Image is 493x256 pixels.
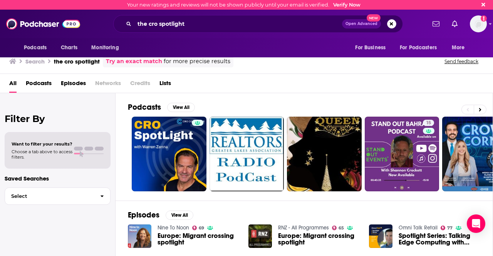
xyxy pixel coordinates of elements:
a: All [9,77,17,93]
a: Try an exact match [106,57,162,66]
button: open menu [446,40,475,55]
button: Send feedback [442,58,481,65]
div: Open Intercom Messenger [467,214,485,233]
a: RNZ - All Programmes [278,224,329,231]
span: Monitoring [91,42,119,53]
a: Lists [159,77,171,93]
a: Episodes [61,77,86,93]
a: 15 [365,117,439,191]
button: Show profile menu [470,15,487,32]
span: Podcasts [24,42,47,53]
span: 77 [447,226,453,230]
span: For Business [355,42,386,53]
button: View All [166,211,193,220]
svg: Email not verified [481,15,487,22]
input: Search podcasts, credits, & more... [134,18,342,30]
button: View All [167,103,195,112]
button: open menu [395,40,448,55]
a: Spotlight Series: Talking Edge Computing with Rigado CRO Kevin Tate [399,233,480,246]
a: EpisodesView All [128,210,193,220]
span: Logged in as jbarbour [470,15,487,32]
img: User Profile [470,15,487,32]
a: Nine To Noon [158,224,189,231]
span: Open Advanced [345,22,377,26]
a: 77 [441,226,453,230]
button: Select [5,187,111,205]
button: open menu [18,40,57,55]
span: 15 [426,119,431,127]
span: 65 [339,226,344,230]
span: For Podcasters [400,42,437,53]
span: Charts [61,42,77,53]
a: PodcastsView All [128,102,195,112]
h3: Search [25,58,45,65]
p: Saved Searches [5,175,111,182]
a: 69 [192,226,205,230]
a: Charts [56,40,82,55]
div: Your new ratings and reviews will not be shown publicly until your email is verified. [127,2,361,8]
a: Europe: Migrant crossing spotlight [278,233,360,246]
span: Select [5,194,94,199]
button: open menu [350,40,395,55]
button: Open AdvancedNew [342,19,381,28]
img: Europe: Migrant crossing spotlight [248,224,272,248]
a: Verify Now [333,2,361,8]
a: Europe: Migrant crossing spotlight [158,233,239,246]
span: 69 [199,226,204,230]
h2: Episodes [128,210,159,220]
span: Want to filter your results? [12,141,72,147]
span: Credits [130,77,150,93]
a: Show notifications dropdown [429,17,443,30]
span: Networks [95,77,121,93]
span: More [452,42,465,53]
span: New [367,14,381,22]
span: Spotlight Series: Talking Edge Computing with [PERSON_NAME] [PERSON_NAME] [399,233,480,246]
h2: Podcasts [128,102,161,112]
span: Choose a tab above to access filters. [12,149,72,160]
img: Spotlight Series: Talking Edge Computing with Rigado CRO Kevin Tate [369,224,392,248]
h3: the cro spotlight [54,58,100,65]
span: for more precise results [164,57,230,66]
h2: Filter By [5,113,111,124]
a: 65 [332,226,344,230]
img: Europe: Migrant crossing spotlight [128,224,151,248]
a: Podcasts [26,77,52,93]
img: Podchaser - Follow, Share and Rate Podcasts [6,17,80,31]
a: Omni Talk Retail [399,224,438,231]
div: Search podcasts, credits, & more... [113,15,403,33]
button: open menu [86,40,129,55]
a: Show notifications dropdown [449,17,461,30]
a: 15 [423,120,434,126]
